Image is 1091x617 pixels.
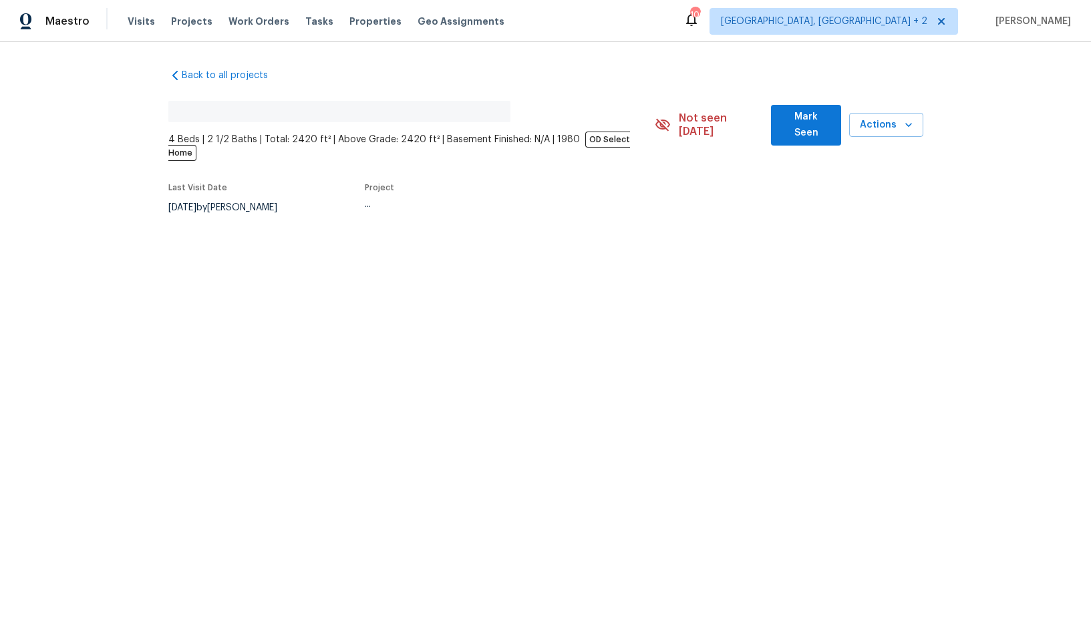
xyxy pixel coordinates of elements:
[849,113,923,138] button: Actions
[860,117,912,134] span: Actions
[168,200,293,216] div: by [PERSON_NAME]
[782,109,830,142] span: Mark Seen
[168,69,297,82] a: Back to all projects
[349,15,402,28] span: Properties
[171,15,212,28] span: Projects
[168,203,196,212] span: [DATE]
[168,132,630,161] span: OD Select Home
[305,17,333,26] span: Tasks
[721,15,927,28] span: [GEOGRAPHIC_DATA], [GEOGRAPHIC_DATA] + 2
[168,133,655,160] span: 4 Beds | 2 1/2 Baths | Total: 2420 ft² | Above Grade: 2420 ft² | Basement Finished: N/A | 1980
[418,15,504,28] span: Geo Assignments
[365,184,394,192] span: Project
[45,15,90,28] span: Maestro
[128,15,155,28] span: Visits
[679,112,763,138] span: Not seen [DATE]
[771,105,841,146] button: Mark Seen
[990,15,1071,28] span: [PERSON_NAME]
[690,8,699,21] div: 100
[228,15,289,28] span: Work Orders
[168,184,227,192] span: Last Visit Date
[365,200,621,209] div: ...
